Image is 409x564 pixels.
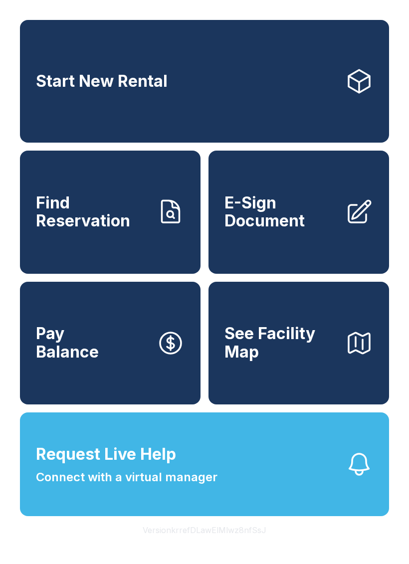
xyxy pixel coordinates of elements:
span: Connect with a virtual manager [36,468,217,486]
button: PayBalance [20,282,201,404]
span: Find Reservation [36,194,149,230]
button: VersionkrrefDLawElMlwz8nfSsJ [135,516,274,544]
span: Pay Balance [36,325,99,361]
a: E-Sign Document [208,151,389,273]
span: E-Sign Document [224,194,337,230]
span: See Facility Map [224,325,337,361]
button: Request Live HelpConnect with a virtual manager [20,412,389,516]
span: Request Live Help [36,442,176,466]
span: Start New Rental [36,72,168,91]
a: Find Reservation [20,151,201,273]
a: Start New Rental [20,20,389,143]
button: See Facility Map [208,282,389,404]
